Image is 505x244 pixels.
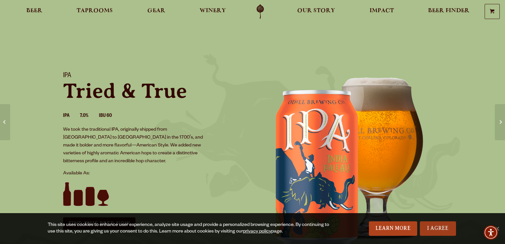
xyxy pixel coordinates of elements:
[195,4,230,19] a: Winery
[420,221,456,236] a: I Agree
[428,8,469,13] span: Beer Finder
[77,8,113,13] span: Taprooms
[63,72,245,80] h1: IPA
[424,4,474,19] a: Beer Finder
[72,4,117,19] a: Taprooms
[99,112,122,121] li: IBU 60
[22,4,47,19] a: Beer
[63,170,245,178] p: Available As:
[200,8,226,13] span: Winery
[248,4,273,19] a: Odell Home
[147,8,165,13] span: Gear
[80,112,99,121] li: 7.0%
[26,8,42,13] span: Beer
[143,4,170,19] a: Gear
[297,8,335,13] span: Our Story
[63,126,208,166] p: We took the traditional IPA, originally shipped from [GEOGRAPHIC_DATA] to [GEOGRAPHIC_DATA] in th...
[365,4,398,19] a: Impact
[63,112,80,121] li: IPA
[48,222,331,235] div: This site uses cookies to enhance user experience, analyze site usage and provide a personalized ...
[369,221,417,236] a: Learn More
[484,225,498,240] div: Accessibility Menu
[243,229,271,234] a: privacy policy
[63,80,245,101] p: Tried & True
[293,4,339,19] a: Our Story
[370,8,394,13] span: Impact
